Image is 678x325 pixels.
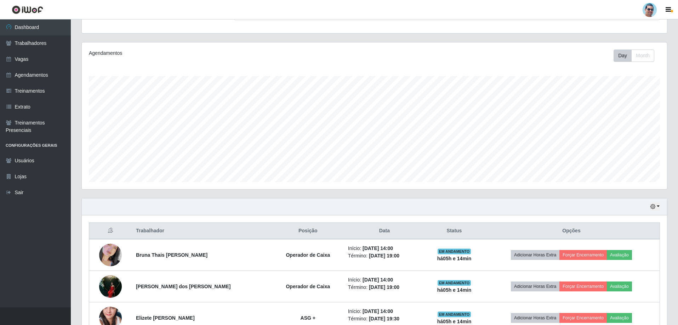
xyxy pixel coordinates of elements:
[286,284,330,289] strong: Operador de Caixa
[614,50,632,62] button: Day
[99,271,122,301] img: 1751968749933.jpeg
[348,252,421,260] li: Término:
[438,312,471,317] span: EM ANDAMENTO
[438,249,471,254] span: EM ANDAMENTO
[136,315,195,321] strong: Elizete [PERSON_NAME]
[511,282,559,291] button: Adicionar Horas Extra
[363,277,393,283] time: [DATE] 14:00
[136,284,231,289] strong: [PERSON_NAME] dos [PERSON_NAME]
[363,245,393,251] time: [DATE] 14:00
[607,250,632,260] button: Avaliação
[437,256,472,261] strong: há 05 h e 14 min
[559,250,607,260] button: Forçar Encerramento
[348,245,421,252] li: Início:
[614,50,660,62] div: Toolbar with button groups
[511,313,559,323] button: Adicionar Horas Extra
[437,287,472,293] strong: há 05 h e 14 min
[286,252,330,258] strong: Operador de Caixa
[559,282,607,291] button: Forçar Encerramento
[348,308,421,315] li: Início:
[369,316,399,321] time: [DATE] 19:30
[12,5,43,14] img: CoreUI Logo
[369,253,399,259] time: [DATE] 19:00
[348,276,421,284] li: Início:
[425,223,483,239] th: Status
[483,223,660,239] th: Opções
[607,313,632,323] button: Avaliação
[607,282,632,291] button: Avaliação
[301,315,315,321] strong: ASG +
[511,250,559,260] button: Adicionar Horas Extra
[348,315,421,323] li: Término:
[438,280,471,286] span: EM ANDAMENTO
[437,319,472,324] strong: há 05 h e 14 min
[344,223,425,239] th: Data
[132,223,272,239] th: Trabalhador
[99,235,122,275] img: 1674666029234.jpeg
[89,50,321,57] div: Agendamentos
[136,252,207,258] strong: Bruna Thais [PERSON_NAME]
[559,313,607,323] button: Forçar Encerramento
[363,308,393,314] time: [DATE] 14:00
[272,223,344,239] th: Posição
[369,284,399,290] time: [DATE] 19:00
[348,284,421,291] li: Término:
[631,50,654,62] button: Month
[614,50,654,62] div: First group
